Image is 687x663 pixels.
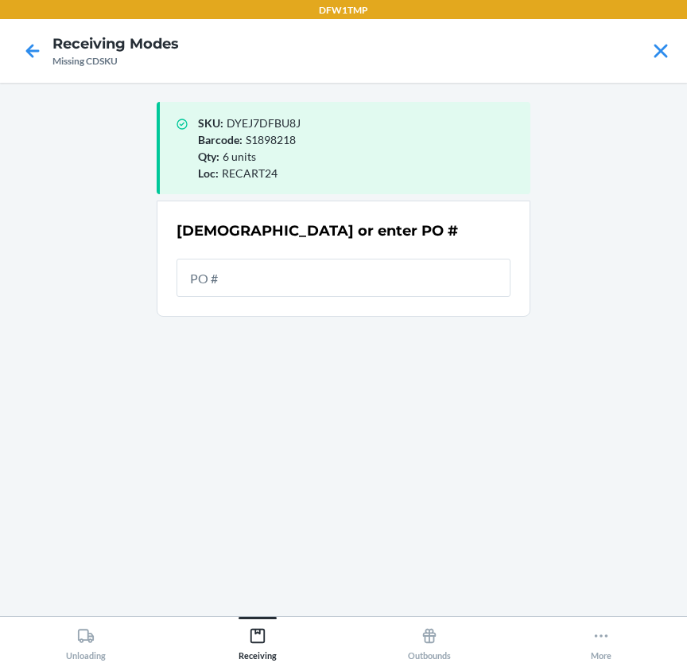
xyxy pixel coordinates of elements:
input: PO # [177,259,510,297]
div: More [591,621,611,661]
div: Outbounds [408,621,451,661]
span: DYEJ7DFBU8J [227,116,301,130]
p: DFW1TMP [319,3,368,18]
span: SKU : [198,116,223,130]
div: Unloading [66,621,106,661]
button: More [515,617,687,661]
h4: Receiving Modes [52,33,179,54]
h2: [DEMOGRAPHIC_DATA] or enter PO # [177,220,458,241]
span: Barcode : [198,133,243,146]
span: 6 units [223,150,256,163]
button: Receiving [172,617,343,661]
div: Receiving [239,621,277,661]
span: Qty : [198,150,219,163]
div: Missing CDSKU [52,54,179,68]
span: Loc : [198,166,219,180]
span: S1898218 [246,133,296,146]
span: RECART24 [222,166,278,180]
button: Outbounds [343,617,515,661]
